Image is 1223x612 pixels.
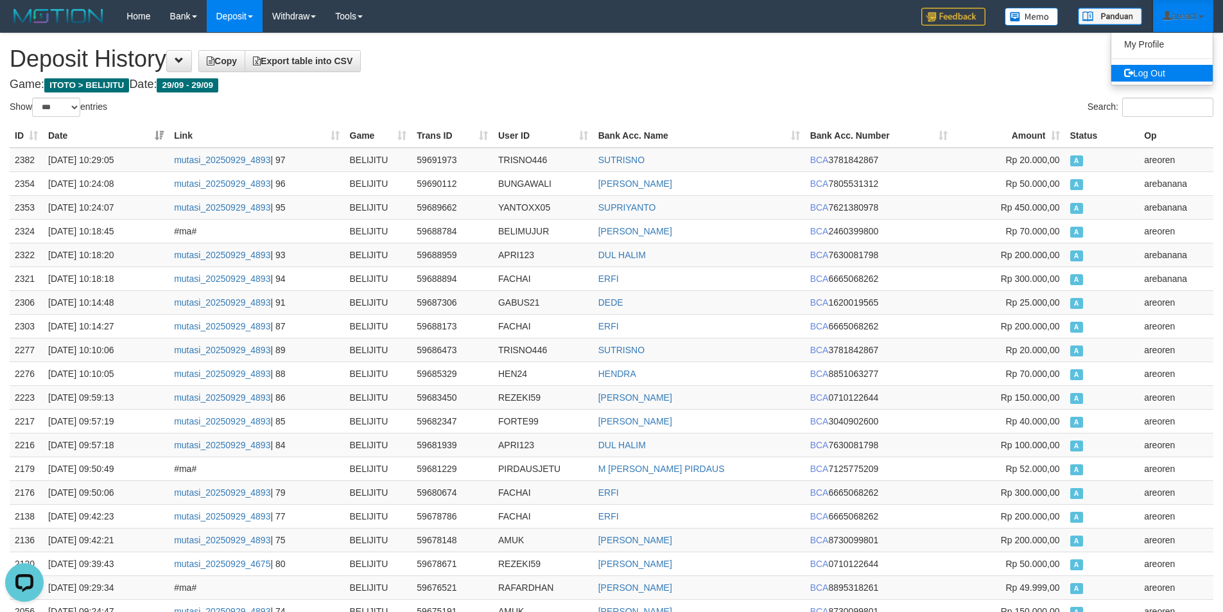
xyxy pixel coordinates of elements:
td: BELIJITU [345,433,412,457]
td: BELIJITU [345,243,412,267]
td: TRISNO446 [493,148,593,172]
td: BELIJITU [345,504,412,528]
select: Showentries [32,98,80,117]
a: My Profile [1111,36,1213,53]
span: Copy [207,56,237,66]
span: BCA [810,179,829,189]
td: 2138 [10,504,43,528]
img: MOTION_logo.png [10,6,107,26]
th: Status [1065,124,1140,148]
span: BCA [810,392,829,403]
td: 6665068262 [805,480,953,504]
td: 2179 [10,457,43,480]
span: Approved [1070,250,1083,261]
a: mutasi_20250929_4893 [174,297,270,308]
td: GABUS21 [493,290,593,314]
td: [DATE] 09:57:18 [43,433,169,457]
span: Approved [1070,227,1083,238]
a: ERFI [598,274,619,284]
td: BELIJITU [345,195,412,219]
span: BCA [810,535,829,545]
th: Game: activate to sort column ascending [345,124,412,148]
td: [DATE] 10:10:06 [43,338,169,362]
span: BCA [810,226,829,236]
td: | 77 [169,504,344,528]
a: M [PERSON_NAME] PIRDAUS [598,464,725,474]
span: BCA [810,511,829,521]
h4: Game: Date: [10,78,1213,91]
label: Show entries [10,98,107,117]
td: 8730099801 [805,528,953,552]
td: BELIJITU [345,171,412,195]
th: ID: activate to sort column ascending [10,124,43,148]
td: [DATE] 10:14:48 [43,290,169,314]
td: BELIJITU [345,148,412,172]
a: [PERSON_NAME] [598,226,672,236]
span: Rp 200.000,00 [1001,511,1060,521]
td: 2306 [10,290,43,314]
td: FACHAI [493,480,593,504]
td: 59678148 [412,528,493,552]
td: 2382 [10,148,43,172]
td: areoren [1139,219,1213,243]
td: 7805531312 [805,171,953,195]
td: 59691973 [412,148,493,172]
td: 59681229 [412,457,493,480]
td: arebanana [1139,171,1213,195]
span: Approved [1070,322,1083,333]
td: 2223 [10,385,43,409]
td: areoren [1139,338,1213,362]
span: Rp 100.000,00 [1001,440,1060,450]
span: 29/09 - 29/09 [157,78,218,92]
input: Search: [1122,98,1213,117]
h1: Deposit History [10,46,1213,72]
td: areoren [1139,290,1213,314]
td: 59688959 [412,243,493,267]
span: Rp 70.000,00 [1005,369,1059,379]
td: 7621380978 [805,195,953,219]
td: 7630081798 [805,243,953,267]
a: mutasi_20250929_4893 [174,369,270,379]
span: Approved [1070,274,1083,285]
td: | 84 [169,433,344,457]
a: mutasi_20250929_4893 [174,155,270,165]
td: 2276 [10,362,43,385]
a: [PERSON_NAME] [598,535,672,545]
span: BCA [810,321,829,331]
td: 3040902600 [805,409,953,433]
td: 2120 [10,552,43,575]
td: 8895318261 [805,575,953,599]
a: Copy [198,50,245,72]
label: Search: [1088,98,1213,117]
td: areoren [1139,314,1213,338]
td: 7125775209 [805,457,953,480]
td: YANTOXX05 [493,195,593,219]
span: Rp 300.000,00 [1001,487,1060,498]
span: BCA [810,202,829,213]
td: BELIJITU [345,409,412,433]
td: [DATE] 10:18:20 [43,243,169,267]
td: | 89 [169,338,344,362]
td: areoren [1139,362,1213,385]
td: 2322 [10,243,43,267]
a: ERFI [598,321,619,331]
a: DEDE [598,297,623,308]
span: Approved [1070,583,1083,594]
td: 2460399800 [805,219,953,243]
td: | 80 [169,552,344,575]
span: Approved [1070,298,1083,309]
span: BCA [810,416,829,426]
td: areoren [1139,504,1213,528]
a: mutasi_20250929_4893 [174,392,270,403]
td: BELIJITU [345,267,412,290]
td: [DATE] 09:50:49 [43,457,169,480]
span: Approved [1070,179,1083,190]
a: DUL HALIM [598,250,646,260]
td: BELIJITU [345,457,412,480]
span: Rp 25.000,00 [1005,297,1059,308]
td: 59680674 [412,480,493,504]
td: areoren [1139,480,1213,504]
td: 8851063277 [805,362,953,385]
td: | 94 [169,267,344,290]
td: | 97 [169,148,344,172]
